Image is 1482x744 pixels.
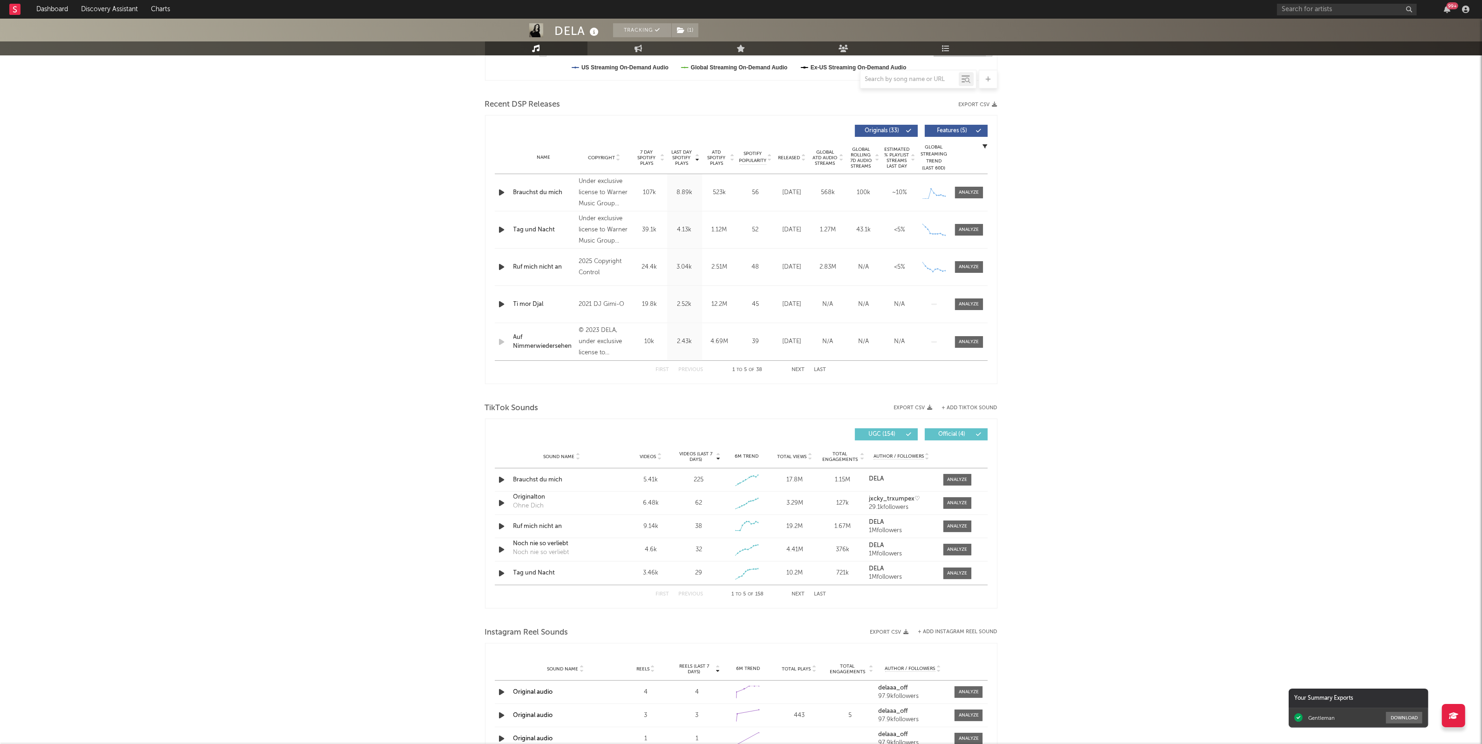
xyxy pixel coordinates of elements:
[513,689,553,695] a: Original audio
[884,263,915,272] div: <5%
[918,629,997,635] button: + Add Instagram Reel Sound
[855,125,918,137] button: Originals(33)
[679,592,703,597] button: Previous
[513,154,574,161] div: Name
[513,475,611,485] div: Brauchst du mich
[878,708,948,715] a: delaaa_off
[513,300,574,309] a: Ti mor Djal
[813,225,844,235] div: 1.27M
[669,149,694,166] span: Last Day Spotify Plays
[704,225,735,235] div: 1.12M
[848,188,880,197] div: 100k
[513,736,553,742] a: Original audio
[739,150,766,164] span: Spotify Popularity
[656,367,669,372] button: First
[725,453,768,460] div: 6M Trend
[1386,712,1422,724] button: Download
[861,432,904,437] span: UGC ( 154 )
[513,568,611,578] a: Tag und Nacht
[810,64,906,71] text: Ex-US Streaming On-Demand Audio
[920,144,948,172] div: Global Streaming Trend (Last 60D)
[848,147,874,169] span: Global Rolling 7D Audio Streams
[635,263,665,272] div: 24.4k
[513,225,574,235] a: Tag und Nacht
[779,155,800,161] span: Released
[669,188,700,197] div: 8.89k
[869,476,934,482] a: DELA
[513,522,611,531] a: Ruf mich nicht an
[513,539,611,548] div: Noch nie so verliebt
[855,428,918,440] button: UGC(154)
[513,333,574,351] a: Auf Nimmerwiedersehen
[878,685,908,691] strong: delaaa_off
[777,454,806,460] span: Total Views
[674,688,720,697] div: 4
[931,128,974,134] span: Features ( 5 )
[878,693,948,700] div: 97.9k followers
[773,475,816,485] div: 17.8M
[704,263,735,272] div: 2.51M
[870,629,909,635] button: Export CSV
[579,299,629,310] div: 2021 DJ Gimi-O
[669,263,700,272] div: 3.04k
[555,23,601,39] div: DELA
[739,300,772,309] div: 45
[848,225,880,235] div: 43.1k
[748,592,753,596] span: of
[869,476,884,482] strong: DELA
[579,176,629,210] div: Under exclusive license to Warner Music Group Germany Holding GmbH,, © 2025 DELA
[485,99,560,110] span: Recent DSP Releases
[874,453,924,460] span: Author / Followers
[878,731,908,737] strong: delaaa_off
[671,23,699,37] span: ( 1 )
[669,337,700,346] div: 2.43k
[679,367,703,372] button: Previous
[861,76,959,83] input: Search by song name or URL
[827,663,868,675] span: Total Engagements
[848,300,880,309] div: N/A
[669,300,700,309] div: 2.52k
[878,717,948,723] div: 97.9k followers
[776,711,822,720] div: 443
[739,225,772,235] div: 52
[749,368,755,372] span: of
[629,545,673,555] div: 4.6k
[613,23,671,37] button: Tracking
[547,666,578,672] span: Sound Name
[690,64,787,71] text: Global Streaming On-Demand Audio
[669,225,700,235] div: 4.13k
[821,451,859,462] span: Total Engagements
[777,337,808,346] div: [DATE]
[622,688,669,697] div: 4
[696,545,702,555] div: 32
[1444,6,1450,13] button: 99+
[878,731,948,738] a: delaaa_off
[635,225,665,235] div: 39.1k
[704,300,735,309] div: 12.2M
[869,519,884,525] strong: DELA
[814,367,826,372] button: Last
[722,365,773,376] div: 1 5 38
[869,566,934,572] a: DELA
[773,545,816,555] div: 4.41M
[674,734,720,744] div: 1
[792,592,805,597] button: Next
[695,568,702,578] div: 29
[672,23,698,37] button: (1)
[722,589,773,600] div: 1 5 158
[942,406,997,411] button: + Add TikTok Sound
[513,548,569,557] div: Noch nie so verliebt
[869,566,884,572] strong: DELA
[885,666,936,672] span: Author / Followers
[933,406,997,411] button: + Add TikTok Sound
[813,149,838,166] span: Global ATD Audio Streams
[629,499,673,508] div: 6.48k
[821,545,864,555] div: 376k
[773,568,816,578] div: 10.2M
[773,499,816,508] div: 3.29M
[1447,2,1458,9] div: 99 +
